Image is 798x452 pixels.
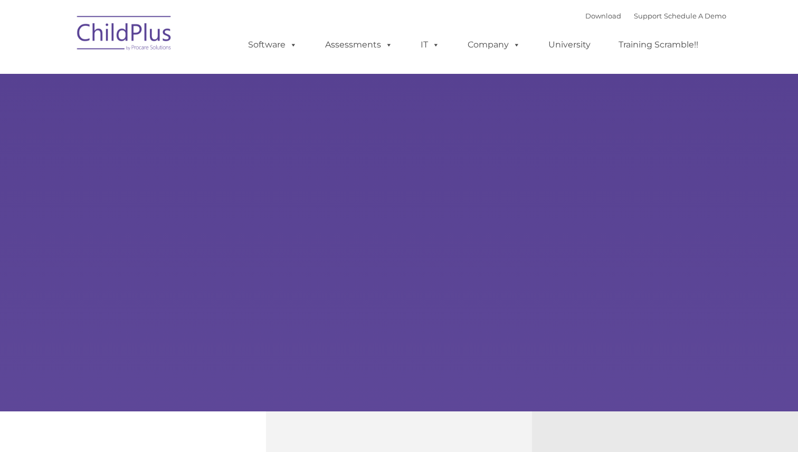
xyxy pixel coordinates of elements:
a: IT [410,34,450,55]
font: | [585,12,726,20]
a: University [538,34,601,55]
a: Training Scramble!! [608,34,709,55]
a: Support [634,12,662,20]
a: Assessments [315,34,403,55]
a: Company [457,34,531,55]
a: Download [585,12,621,20]
a: Schedule A Demo [664,12,726,20]
img: ChildPlus by Procare Solutions [72,8,177,61]
a: Software [237,34,308,55]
